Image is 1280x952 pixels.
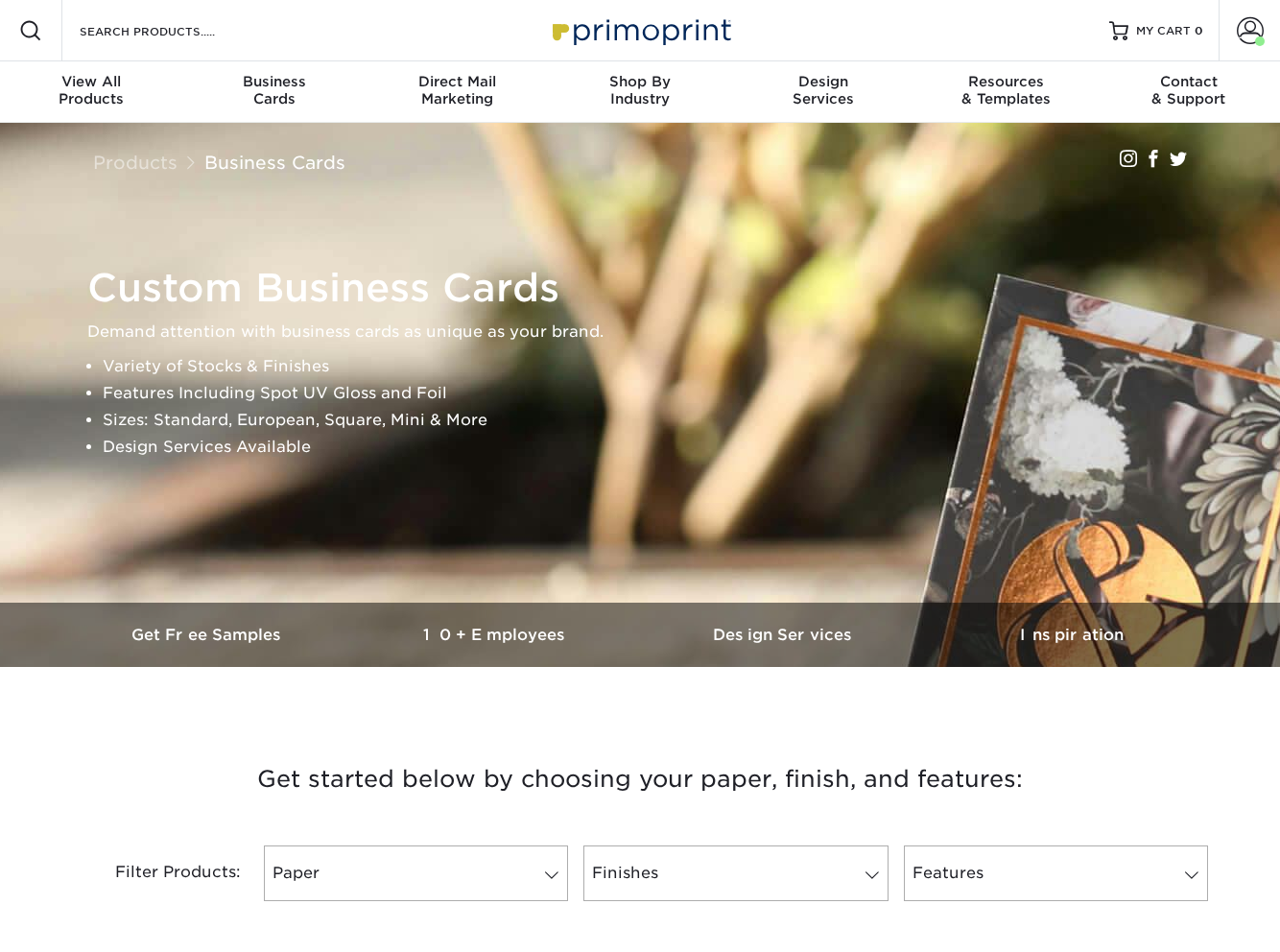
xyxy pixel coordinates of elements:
[87,319,1210,345] p: Demand attention with business cards as unique as your brand.
[1097,73,1280,107] div: & Support
[731,73,914,107] div: Services
[731,61,914,123] a: DesignServices
[928,626,1216,644] h3: Inspiration
[103,407,1210,434] li: Sizes: Standard, European, Square, Mini & More
[549,73,732,107] div: Industry
[366,73,549,90] span: Direct Mail
[79,736,1201,822] h3: Get started below by choosing your paper, finish, and features:
[352,603,640,667] a: 10+ Employees
[64,603,352,667] a: Get Free Samples
[64,845,256,901] div: Filter Products:
[264,845,568,901] a: Paper
[1097,73,1280,90] span: Contact
[544,10,736,51] img: Primoprint
[204,152,345,173] a: Business Cards
[928,603,1216,667] a: Inspiration
[183,73,367,107] div: Cards
[731,73,914,90] span: Design
[103,353,1210,380] li: Variety of Stocks & Finishes
[366,61,549,123] a: Direct MailMarketing
[640,626,928,644] h3: Design Services
[1097,61,1280,123] a: Contact& Support
[103,434,1210,461] li: Design Services Available
[103,380,1210,407] li: Features Including Spot UV Gloss and Foil
[914,73,1098,90] span: Resources
[352,626,640,644] h3: 10+ Employees
[183,73,367,90] span: Business
[904,845,1208,901] a: Features
[914,73,1098,107] div: & Templates
[583,845,888,901] a: Finishes
[183,61,367,123] a: BusinessCards
[914,61,1098,123] a: Resources& Templates
[1195,24,1203,37] span: 0
[78,19,265,42] input: SEARCH PRODUCTS.....
[366,73,549,107] div: Marketing
[87,265,1210,311] h1: Custom Business Cards
[640,603,928,667] a: Design Services
[549,61,732,123] a: Shop ByIndustry
[549,73,732,90] span: Shop By
[64,626,352,644] h3: Get Free Samples
[93,152,178,173] a: Products
[1136,23,1191,39] span: MY CART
